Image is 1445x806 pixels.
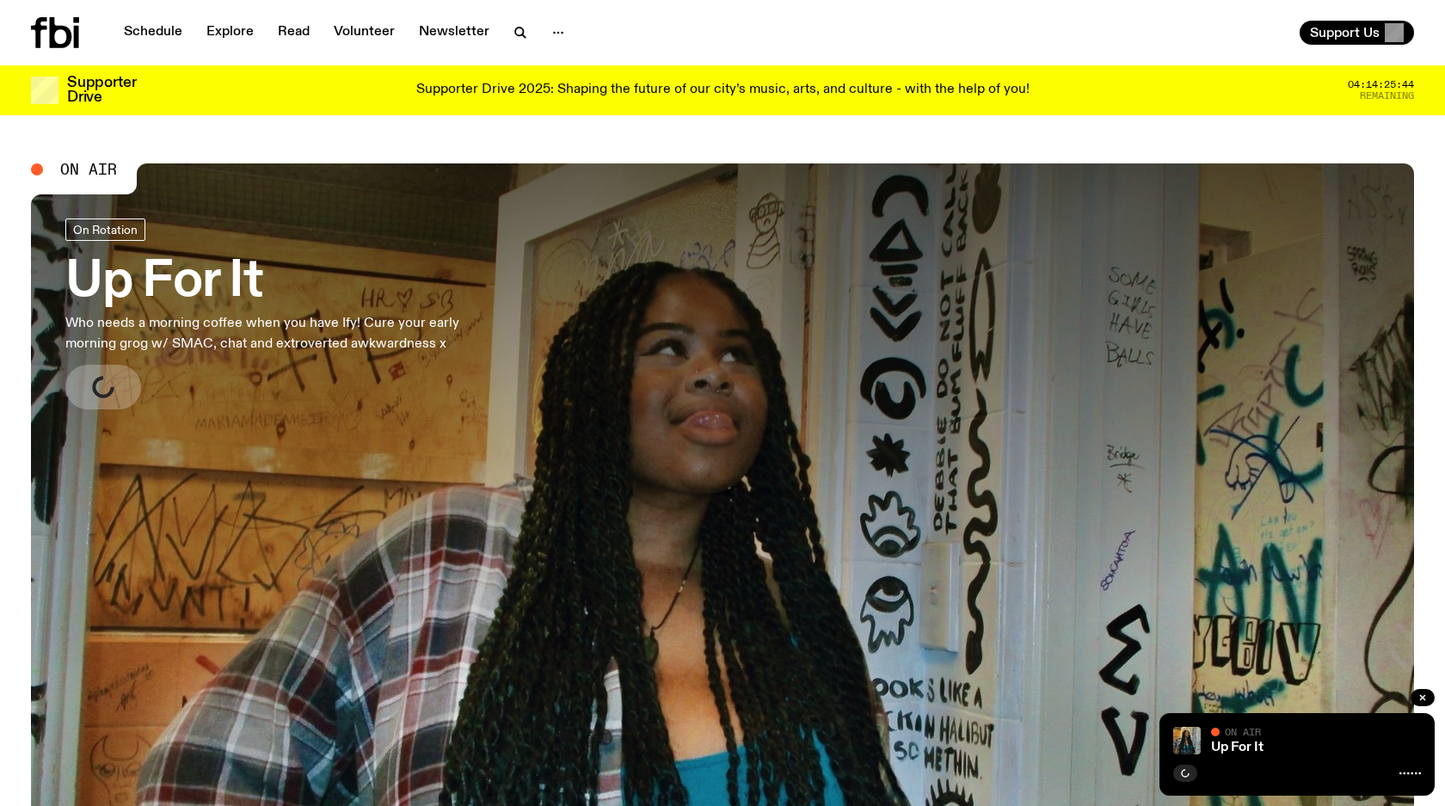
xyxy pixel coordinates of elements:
[409,21,500,45] a: Newsletter
[65,258,506,306] h3: Up For It
[196,21,264,45] a: Explore
[65,218,506,409] a: Up For ItWho needs a morning coffee when you have Ify! Cure your early morning grog w/ SMAC, chat...
[67,76,136,105] h3: Supporter Drive
[1211,741,1264,754] a: Up For It
[65,218,145,241] a: On Rotation
[1300,21,1414,45] button: Support Us
[416,83,1030,98] p: Supporter Drive 2025: Shaping the future of our city’s music, arts, and culture - with the help o...
[60,162,117,177] span: On Air
[1310,25,1380,40] span: Support Us
[73,223,138,236] span: On Rotation
[1173,727,1201,754] img: Ify - a Brown Skin girl with black braided twists, looking up to the side with her tongue stickin...
[1360,91,1414,101] span: Remaining
[1348,80,1414,89] span: 04:14:25:44
[267,21,320,45] a: Read
[323,21,405,45] a: Volunteer
[114,21,193,45] a: Schedule
[1225,726,1261,737] span: On Air
[65,313,506,354] p: Who needs a morning coffee when you have Ify! Cure your early morning grog w/ SMAC, chat and extr...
